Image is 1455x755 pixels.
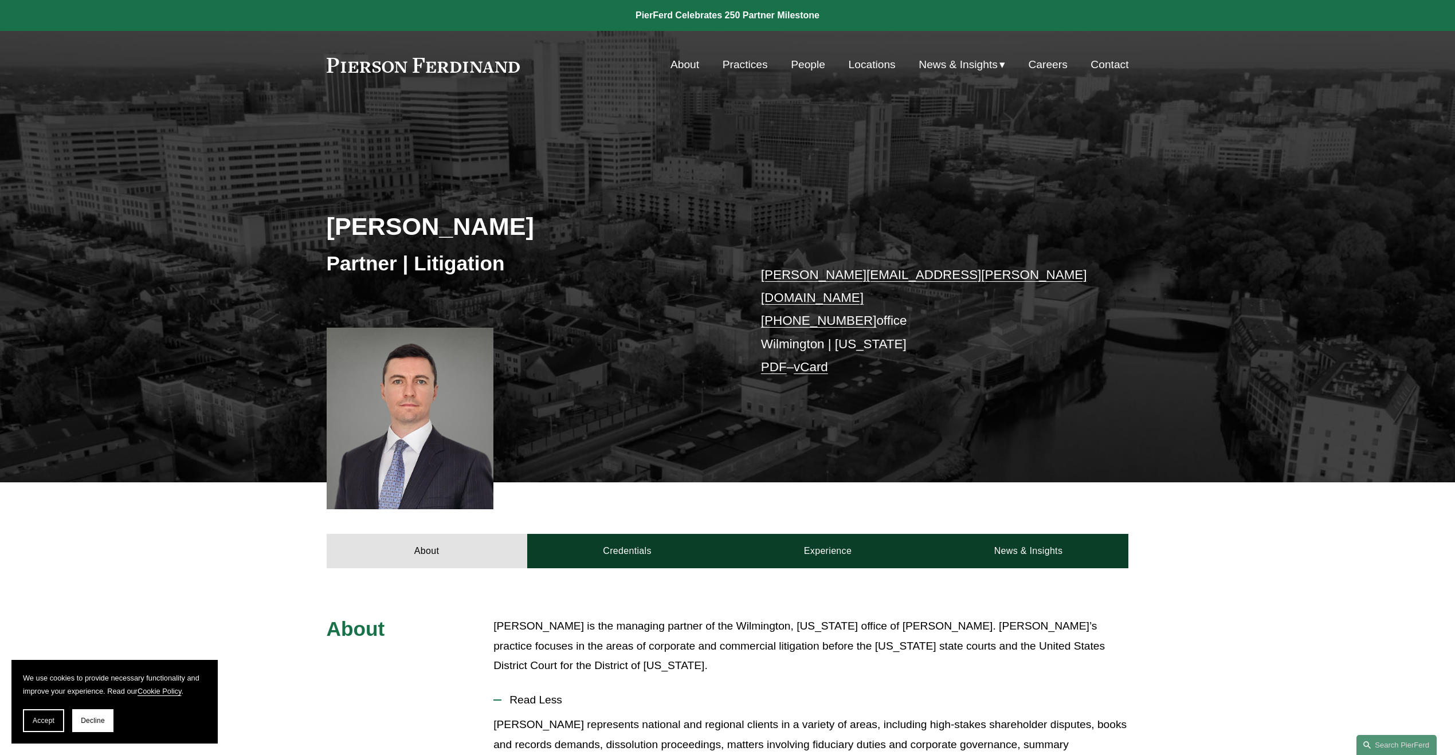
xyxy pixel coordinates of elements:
a: [PHONE_NUMBER] [761,313,877,328]
h3: Partner | Litigation [327,251,728,276]
a: News & Insights [928,534,1128,568]
a: Experience [728,534,928,568]
section: Cookie banner [11,660,218,744]
a: Locations [849,54,896,76]
button: Read Less [493,685,1128,715]
a: Cookie Policy [138,687,182,695]
span: About [327,618,385,640]
button: Accept [23,709,64,732]
a: People [791,54,825,76]
a: About [327,534,527,568]
p: We use cookies to provide necessary functionality and improve your experience. Read our . [23,671,206,698]
a: vCard [794,360,828,374]
span: Decline [81,717,105,725]
p: [PERSON_NAME] is the managing partner of the Wilmington, [US_STATE] office of [PERSON_NAME]. [PER... [493,616,1128,676]
h2: [PERSON_NAME] [327,211,728,241]
span: Accept [33,717,54,725]
button: Decline [72,709,113,732]
a: Contact [1091,54,1128,76]
a: folder dropdown [919,54,1005,76]
a: Careers [1029,54,1068,76]
span: News & Insights [919,55,998,75]
span: Read Less [501,694,1128,706]
a: About [670,54,699,76]
p: office Wilmington | [US_STATE] – [761,264,1095,379]
a: Credentials [527,534,728,568]
a: Practices [723,54,768,76]
a: [PERSON_NAME][EMAIL_ADDRESS][PERSON_NAME][DOMAIN_NAME] [761,268,1087,305]
a: Search this site [1356,735,1437,755]
a: PDF [761,360,787,374]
